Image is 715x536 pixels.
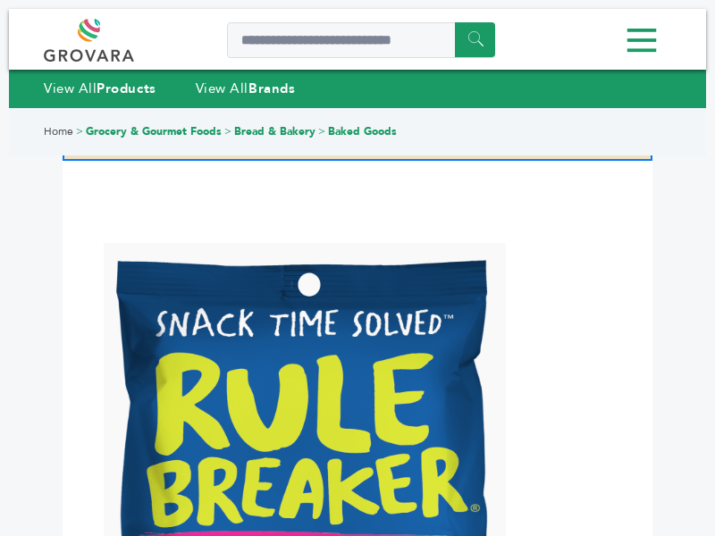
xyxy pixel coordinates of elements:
[97,80,156,97] strong: Products
[44,124,73,138] a: Home
[76,124,83,138] span: >
[318,124,325,138] span: >
[196,80,296,97] a: View AllBrands
[234,124,315,138] a: Bread & Bakery
[44,80,156,97] a: View AllProducts
[86,124,222,138] a: Grocery & Gourmet Foods
[328,124,397,138] a: Baked Goods
[44,21,671,61] div: Menu
[248,80,295,97] strong: Brands
[227,22,495,58] input: Search a product or brand...
[224,124,231,138] span: >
